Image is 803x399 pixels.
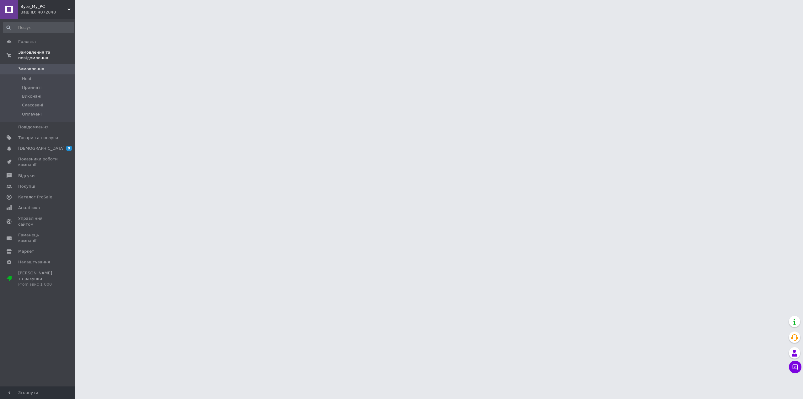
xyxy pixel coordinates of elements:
[18,216,58,227] span: Управління сайтом
[18,282,58,287] div: Prom мікс 1 000
[18,205,40,211] span: Аналітика
[18,270,58,288] span: [PERSON_NAME] та рахунки
[18,66,44,72] span: Замовлення
[18,135,58,141] span: Товари та послуги
[18,249,34,254] span: Маркет
[18,184,35,189] span: Покупці
[22,94,41,99] span: Виконані
[18,173,35,179] span: Відгуки
[18,156,58,168] span: Показники роботи компанії
[20,4,67,9] span: Byte_My_PC
[18,146,65,151] span: [DEMOGRAPHIC_DATA]
[22,85,41,90] span: Прийняті
[789,361,801,373] button: Чат з покупцем
[18,39,36,45] span: Головна
[18,50,75,61] span: Замовлення та повідомлення
[18,194,52,200] span: Каталог ProSale
[18,124,49,130] span: Повідомлення
[20,9,75,15] div: Ваш ID: 4072848
[66,146,72,151] span: 9
[22,76,31,82] span: Нові
[22,111,42,117] span: Оплачені
[3,22,74,33] input: Пошук
[22,102,43,108] span: Скасовані
[18,232,58,244] span: Гаманець компанії
[18,259,50,265] span: Налаштування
